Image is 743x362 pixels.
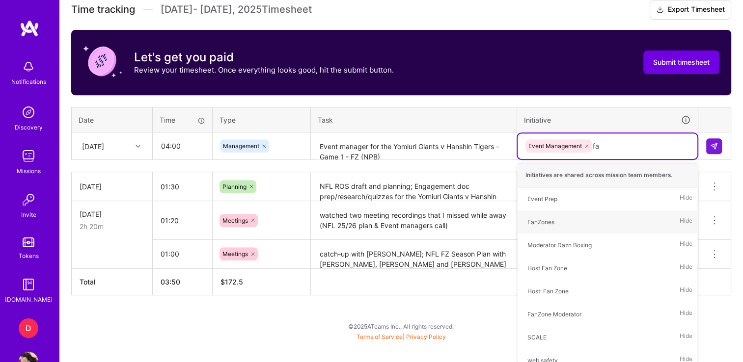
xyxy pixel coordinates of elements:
[710,142,718,150] img: Submit
[82,141,104,151] div: [DATE]
[643,51,719,74] button: Submit timesheet
[653,57,710,67] span: Submit timesheet
[680,192,692,206] span: Hide
[134,50,394,65] h3: Let's get you paid
[161,3,312,16] span: [DATE] - [DATE] , 2025 Timesheet
[72,107,153,132] th: Date
[153,241,212,267] input: HH:MM
[16,318,41,338] a: D
[20,20,39,37] img: logo
[153,133,212,159] input: HH:MM
[19,190,38,209] img: Invite
[357,333,403,340] a: Terms of Service
[153,207,212,233] input: HH:MM
[19,318,38,338] div: D
[83,42,122,81] img: coin
[19,251,39,261] div: Tokens
[213,107,311,132] th: Type
[5,294,53,305] div: [DOMAIN_NAME]
[680,284,692,298] span: Hide
[312,133,516,159] textarea: Event manager for the Yomiuri Giants v Hanshin Tigers - Game 1 - FZ (NPB)
[518,163,697,187] div: Initiatives are shared across mission team members.
[153,268,213,295] th: 03:50
[80,221,144,232] div: 2h 20m
[19,57,38,77] img: bell
[80,209,144,219] div: [DATE]
[160,115,205,125] div: Time
[15,122,43,132] div: Discovery
[527,286,569,296] div: Host: Fan Zone
[80,181,144,192] div: [DATE]
[656,5,664,15] i: icon Download
[312,241,516,268] textarea: catch-up with [PERSON_NAME]; NFL FZ Season Plan with [PERSON_NAME], [PERSON_NAME] and [PERSON_NAME]
[528,142,582,150] span: Event Management
[72,268,153,295] th: Total
[680,331,692,344] span: Hide
[222,250,248,258] span: Meetings
[11,77,46,87] div: Notifications
[527,263,567,273] div: Host Fan Zone
[59,314,743,338] div: © 2025 ATeams Inc., All rights reserved.
[136,144,140,149] i: icon Chevron
[527,240,592,250] div: Moderator Dazn Boxing
[680,308,692,321] span: Hide
[527,194,557,204] div: Event Prep
[19,275,38,294] img: guide book
[680,238,692,252] span: Hide
[19,146,38,166] img: teamwork
[680,215,692,229] span: Hide
[71,3,135,16] span: Time tracking
[527,332,547,342] div: SCALE
[23,237,34,247] img: tokens
[17,166,41,176] div: Missions
[21,209,36,220] div: Invite
[527,309,581,319] div: FanZone Moderator
[357,333,446,340] span: |
[222,217,248,224] span: Meetings
[153,174,212,200] input: HH:MM
[527,217,554,227] div: FanZones
[312,173,516,201] textarea: NFL ROS draft and planning; Engagement doc prep/research/quizzes for the Yomiuri Giants v Hanshin...
[406,333,446,340] a: Privacy Policy
[19,103,38,122] img: discovery
[222,183,247,190] span: Planning
[223,142,259,150] span: Management
[134,65,394,75] p: Review your timesheet. Once everything looks good, hit the submit button.
[220,278,243,286] span: $ 172.5
[312,202,516,239] textarea: watched two meeting recordings that I missed while away (NFL 25/26 plan & Event managers call)
[680,261,692,275] span: Hide
[706,138,723,154] div: null
[311,107,517,132] th: Task
[524,114,691,126] div: Initiative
